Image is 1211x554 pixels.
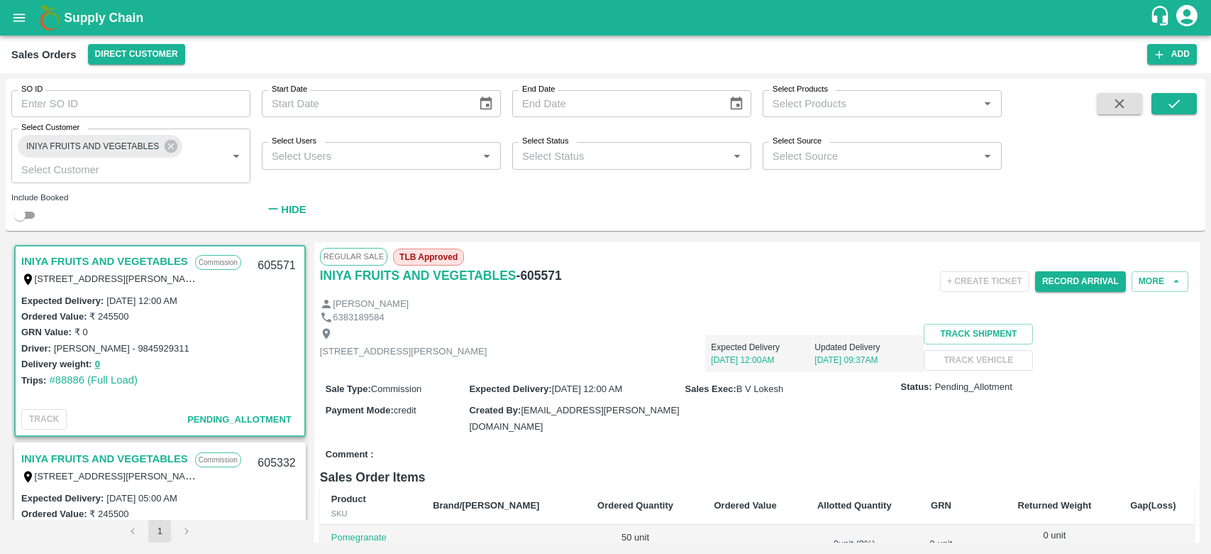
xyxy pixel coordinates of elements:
[195,452,241,467] p: Commission
[49,374,138,386] a: #88886 (Full Load)
[106,295,177,306] label: [DATE] 12:00 AM
[21,122,79,134] label: Select Customer
[1018,500,1092,511] b: Returned Weight
[281,204,306,215] strong: Hide
[21,311,87,322] label: Ordered Value:
[714,500,776,511] b: Ordered Value
[21,252,188,271] a: INIYA FRUITS AND VEGETABLES
[16,160,204,178] input: Select Customer
[767,94,974,113] input: Select Products
[21,359,92,369] label: Delivery weight:
[21,450,188,468] a: INIYA FRUITS AND VEGETABLES
[320,248,387,265] span: Regular Sale
[320,345,487,359] p: [STREET_ADDRESS][PERSON_NAME]
[21,375,46,386] label: Trips:
[21,327,72,337] label: GRN Value:
[1132,271,1188,292] button: More
[326,405,394,415] label: Payment Mode :
[89,311,128,322] label: ₹ 245500
[767,146,974,165] input: Select Source
[18,139,167,154] span: INIYA FRUITS AND VEGETABLES
[394,405,416,415] span: credit
[978,94,997,113] button: Open
[597,500,673,511] b: Ordered Quantity
[74,327,88,337] label: ₹ 0
[512,90,717,117] input: End Date
[266,146,473,165] input: Select Users
[187,414,292,425] span: Pending_Allotment
[11,191,250,204] div: Include Booked
[469,384,551,394] label: Expected Delivery :
[371,384,422,394] span: Commission
[331,531,410,545] p: Pomegranate
[711,341,814,354] p: Expected Delivery
[469,405,521,415] label: Created By :
[21,295,104,306] label: Expected Delivery :
[89,509,128,519] label: ₹ 245500
[326,448,374,462] label: Comment :
[469,405,679,431] span: [EMAIL_ADDRESS][PERSON_NAME][DOMAIN_NAME]
[331,507,410,520] div: SKU
[331,494,366,504] b: Product
[54,343,189,354] label: [PERSON_NAME] - 9845929311
[773,136,822,147] label: Select Source
[3,1,35,34] button: open drawer
[814,341,918,354] p: Updated Delivery
[901,381,932,394] label: Status:
[21,493,104,504] label: Expected Delivery :
[64,8,1149,28] a: Supply Chain
[552,384,622,394] span: [DATE] 12:00 AM
[272,84,307,95] label: Start Date
[924,324,1033,344] button: Track Shipment
[64,11,143,25] b: Supply Chain
[106,493,177,504] label: [DATE] 05:00 AM
[1130,500,1176,511] b: Gap(Loss)
[333,298,409,311] p: [PERSON_NAME]
[477,147,496,165] button: Open
[1035,271,1126,292] button: Record Arrival
[18,135,182,158] div: INIYA FRUITS AND VEGETABLES
[433,500,539,511] b: Brand/[PERSON_NAME]
[21,509,87,519] label: Ordered Value:
[814,354,918,366] p: [DATE] 09:37AM
[195,255,241,270] p: Commission
[333,311,384,325] p: 6383189584
[262,90,467,117] input: Start Date
[728,147,746,165] button: Open
[1147,44,1197,65] button: Add
[35,273,202,284] label: [STREET_ADDRESS][PERSON_NAME]
[522,136,569,147] label: Select Status
[249,249,304,283] div: 605571
[773,84,828,95] label: Select Products
[516,146,724,165] input: Select Status
[472,90,499,117] button: Choose date
[21,84,43,95] label: SO ID
[817,500,892,511] b: Allotted Quantity
[326,384,371,394] label: Sale Type :
[522,84,555,95] label: End Date
[723,90,750,117] button: Choose date
[88,44,185,65] button: Select DC
[148,520,171,543] button: page 1
[95,357,100,373] button: 0
[1174,3,1200,33] div: account of current user
[320,467,1194,487] h6: Sales Order Items
[272,136,316,147] label: Select Users
[35,470,202,482] label: [STREET_ADDRESS][PERSON_NAME]
[227,147,245,165] button: Open
[11,90,250,117] input: Enter SO ID
[935,381,1012,394] span: Pending_Allotment
[393,249,464,266] span: TLB Approved
[119,520,200,543] nav: pagination navigation
[516,266,562,286] h6: - 605571
[711,354,814,366] p: [DATE] 12:00AM
[249,447,304,480] div: 605332
[1149,5,1174,31] div: customer-support
[11,45,77,64] div: Sales Orders
[685,384,736,394] label: Sales Exec :
[320,266,516,286] a: INIYA FRUITS AND VEGETABLES
[35,4,64,32] img: logo
[21,343,51,354] label: Driver:
[931,500,951,511] b: GRN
